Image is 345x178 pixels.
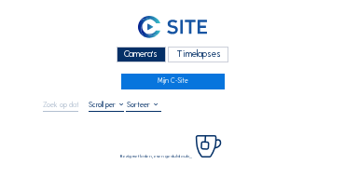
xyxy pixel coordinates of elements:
[117,47,166,62] div: Camera's
[121,74,225,89] a: Mijn C-Site
[168,47,228,62] div: Timelapses
[43,100,78,109] input: Zoek op datum 󰅀
[120,154,192,158] span: Bezig met laden, even geduld aub...
[43,14,302,44] a: C-SITE Logo
[138,16,207,39] img: C-SITE Logo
